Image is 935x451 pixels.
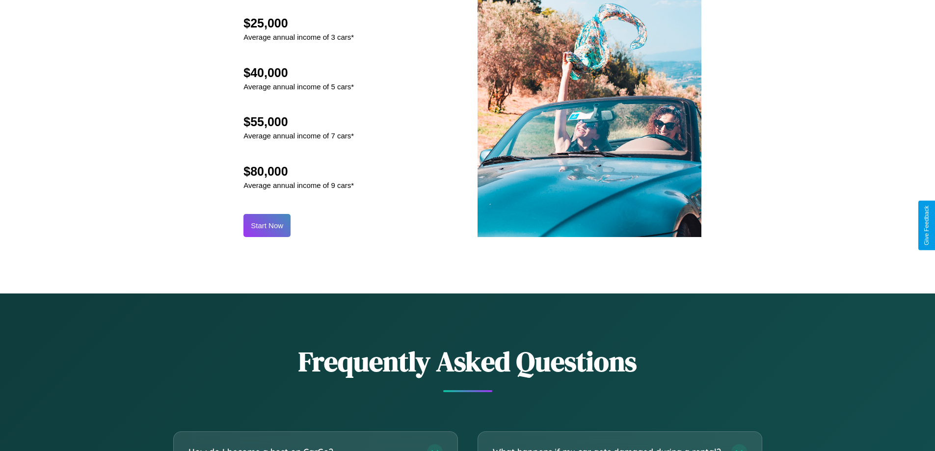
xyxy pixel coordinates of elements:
[173,343,762,380] h2: Frequently Asked Questions
[243,66,354,80] h2: $40,000
[243,164,354,179] h2: $80,000
[243,80,354,93] p: Average annual income of 5 cars*
[243,129,354,142] p: Average annual income of 7 cars*
[243,179,354,192] p: Average annual income of 9 cars*
[243,115,354,129] h2: $55,000
[243,30,354,44] p: Average annual income of 3 cars*
[923,206,930,245] div: Give Feedback
[243,214,291,237] button: Start Now
[243,16,354,30] h2: $25,000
